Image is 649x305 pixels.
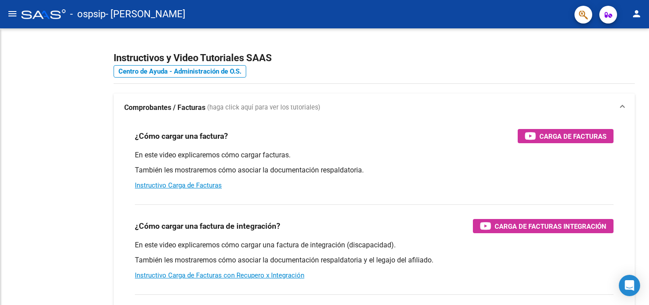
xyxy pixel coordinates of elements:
h2: Instructivos y Video Tutoriales SAAS [114,50,635,66]
p: En este video explicaremos cómo cargar una factura de integración (discapacidad). [135,240,614,250]
p: También les mostraremos cómo asociar la documentación respaldatoria. [135,165,614,175]
mat-expansion-panel-header: Comprobantes / Facturas (haga click aquí para ver los tutoriales) [114,94,635,122]
span: (haga click aquí para ver los tutoriales) [207,103,320,113]
strong: Comprobantes / Facturas [124,103,205,113]
span: - [PERSON_NAME] [106,4,185,24]
a: Instructivo Carga de Facturas [135,181,222,189]
span: - ospsip [70,4,106,24]
button: Carga de Facturas Integración [473,219,614,233]
span: Carga de Facturas [539,131,606,142]
button: Carga de Facturas [518,129,614,143]
mat-icon: menu [7,8,18,19]
p: También les mostraremos cómo asociar la documentación respaldatoria y el legajo del afiliado. [135,255,614,265]
a: Instructivo Carga de Facturas con Recupero x Integración [135,271,304,279]
h3: ¿Cómo cargar una factura? [135,130,228,142]
h3: ¿Cómo cargar una factura de integración? [135,220,280,232]
mat-icon: person [631,8,642,19]
span: Carga de Facturas Integración [495,221,606,232]
p: En este video explicaremos cómo cargar facturas. [135,150,614,160]
div: Open Intercom Messenger [619,275,640,296]
a: Centro de Ayuda - Administración de O.S. [114,65,246,78]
